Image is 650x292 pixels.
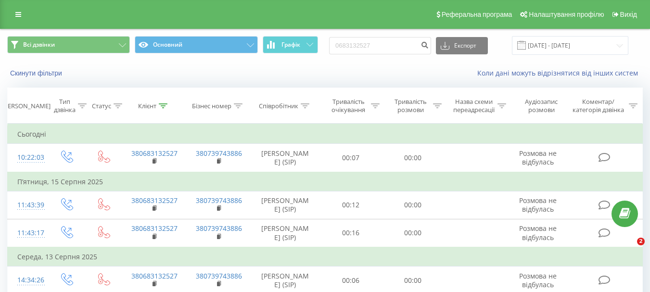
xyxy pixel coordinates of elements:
span: Налаштування профілю [529,11,604,18]
button: Всі дзвінки [7,36,130,53]
td: П’ятниця, 15 Серпня 2025 [8,172,643,191]
div: Назва схеми переадресації [453,98,495,114]
button: Експорт [436,37,488,54]
div: Аудіозапис розмови [517,98,566,114]
a: 380683132527 [131,224,178,233]
div: Клієнт [138,102,156,110]
td: Сьогодні [8,125,643,144]
td: [PERSON_NAME] (SIP) [251,191,320,219]
span: Розмова не відбулась [519,196,557,214]
iframe: Intercom live chat [617,238,640,261]
span: Графік [281,41,300,48]
div: Тривалість очікування [329,98,369,114]
div: Статус [92,102,111,110]
td: [PERSON_NAME] (SIP) [251,144,320,172]
span: Розмова не відбулась [519,224,557,241]
div: 14:34:26 [17,271,38,290]
a: Коли дані можуть відрізнятися вiд інших систем [477,68,643,77]
button: Скинути фільтри [7,69,67,77]
div: 11:43:39 [17,196,38,215]
a: 380739743886 [196,149,242,158]
div: Тривалість розмови [391,98,431,114]
span: Всі дзвінки [23,41,55,49]
a: 380739743886 [196,271,242,280]
button: Основний [135,36,257,53]
td: [PERSON_NAME] (SIP) [251,219,320,247]
div: [PERSON_NAME] [2,102,51,110]
a: 380739743886 [196,224,242,233]
div: Співробітник [259,102,298,110]
td: 00:16 [320,219,382,247]
a: 380683132527 [131,196,178,205]
a: 380683132527 [131,149,178,158]
td: 00:12 [320,191,382,219]
span: Реферальна програма [442,11,512,18]
td: 00:00 [382,219,444,247]
td: Середа, 13 Серпня 2025 [8,247,643,267]
div: Коментар/категорія дзвінка [570,98,626,114]
a: 380739743886 [196,196,242,205]
span: 2 [637,238,645,245]
div: Бізнес номер [192,102,231,110]
a: 380683132527 [131,271,178,280]
div: 11:43:17 [17,224,38,242]
button: Графік [263,36,318,53]
td: 00:07 [320,144,382,172]
td: 00:00 [382,191,444,219]
input: Пошук за номером [329,37,431,54]
div: Тип дзвінка [54,98,76,114]
span: Розмова не відбулась [519,271,557,289]
span: Вихід [620,11,637,18]
span: Розмова не відбулась [519,149,557,166]
td: 00:00 [382,144,444,172]
div: 10:22:03 [17,148,38,167]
